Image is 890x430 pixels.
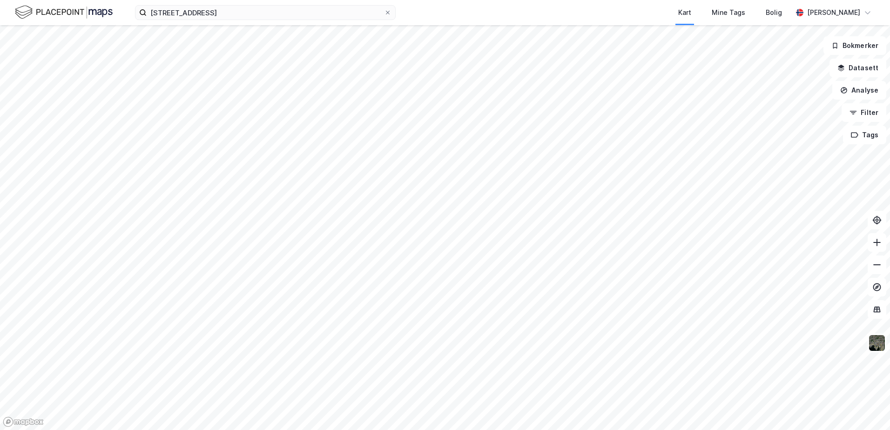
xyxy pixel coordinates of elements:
img: 9k= [868,334,886,352]
iframe: Chat Widget [843,385,890,430]
img: logo.f888ab2527a4732fd821a326f86c7f29.svg [15,4,113,20]
input: Søk på adresse, matrikkel, gårdeiere, leietakere eller personer [147,6,384,20]
button: Filter [842,103,886,122]
div: Kart [678,7,691,18]
div: Mine Tags [712,7,745,18]
a: Mapbox homepage [3,417,44,427]
button: Tags [843,126,886,144]
div: Bolig [766,7,782,18]
div: [PERSON_NAME] [807,7,860,18]
button: Analyse [832,81,886,100]
button: Datasett [829,59,886,77]
button: Bokmerker [823,36,886,55]
div: Kontrollprogram for chat [843,385,890,430]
